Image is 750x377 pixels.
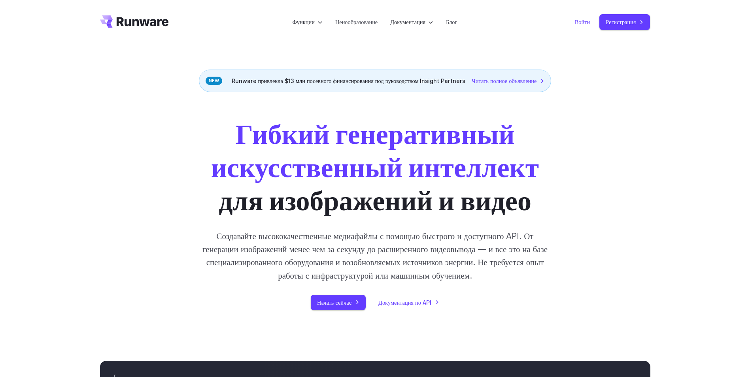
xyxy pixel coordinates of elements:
[390,17,433,26] label: Документация
[293,17,323,26] label: Функции
[335,17,378,26] a: Ценообразование
[599,14,650,30] a: Регистрация
[378,298,439,307] a: Документация по API
[199,230,551,282] p: Создавайте высококачественные медиафайлы с помощью быстрого и доступного API. От генерации изобра...
[311,295,366,310] a: Начать сейчас
[232,76,466,85] font: Runware привлекла $13 млн посевного финансирования под руководством Insight Partners
[472,76,545,85] a: Читать полное объявление
[211,117,539,184] strong: Гибкий генеративный искусственный интеллект
[575,17,590,26] a: Войти
[100,15,169,28] a: Перейти к/
[446,17,457,26] a: Блог
[155,117,595,217] h1: для изображений и видео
